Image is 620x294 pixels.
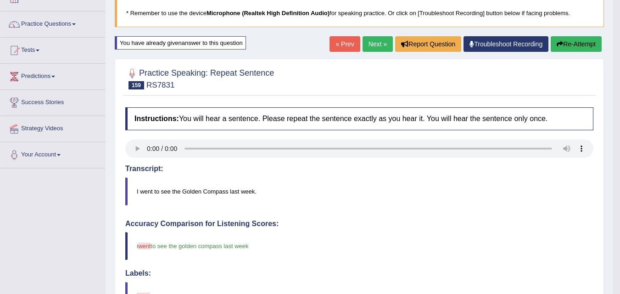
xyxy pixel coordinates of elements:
[125,178,593,205] blockquote: I went to see the Golden Compass last week.
[551,36,602,52] button: Re-Attempt
[115,36,246,50] div: You have already given answer to this question
[464,36,548,52] a: Troubleshoot Recording
[125,269,593,277] h4: Labels:
[0,38,105,61] a: Tests
[128,81,144,89] span: 159
[0,11,105,34] a: Practice Questions
[125,220,593,228] h4: Accuracy Comparison for Listening Scores:
[125,165,593,173] h4: Transcript:
[0,90,105,113] a: Success Stories
[137,243,138,250] span: i
[330,36,360,52] a: « Prev
[395,36,461,52] button: Report Question
[125,67,274,89] h2: Practice Speaking: Repeat Sentence
[134,115,179,122] b: Instructions:
[363,36,393,52] a: Next »
[146,81,174,89] small: RS7831
[0,116,105,139] a: Strategy Videos
[138,243,151,250] span: went
[0,142,105,165] a: Your Account
[207,10,330,17] b: Microphone (Realtek High Definition Audio)
[0,64,105,87] a: Predictions
[151,243,248,250] span: to see the golden compass last week
[125,107,593,130] h4: You will hear a sentence. Please repeat the sentence exactly as you hear it. You will hear the se...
